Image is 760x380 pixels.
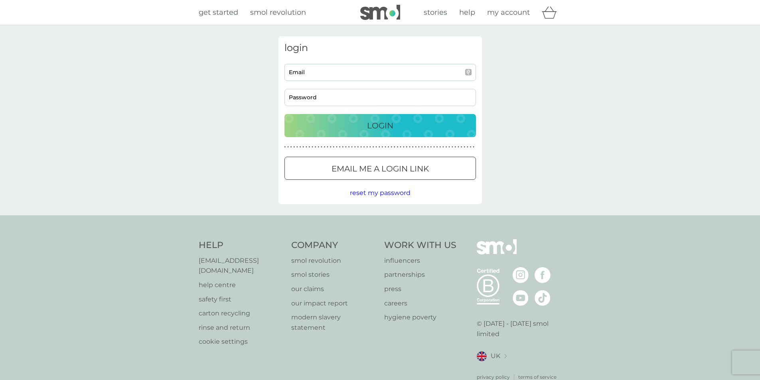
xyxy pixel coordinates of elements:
a: stories [424,7,447,18]
p: ● [302,145,304,149]
p: ● [388,145,389,149]
a: our impact report [291,298,376,309]
p: ● [473,145,474,149]
p: ● [446,145,447,149]
p: ● [284,145,286,149]
p: ● [455,145,456,149]
p: ● [330,145,332,149]
button: reset my password [350,188,411,198]
img: select a new location [504,354,507,358]
a: my account [487,7,530,18]
p: ● [439,145,441,149]
p: ● [470,145,472,149]
span: smol revolution [250,8,306,17]
p: ● [287,145,289,149]
p: ● [354,145,356,149]
p: ● [357,145,359,149]
p: ● [379,145,380,149]
p: ● [421,145,423,149]
p: ● [306,145,307,149]
a: get started [199,7,238,18]
p: ● [452,145,453,149]
img: smol [360,5,400,20]
p: ● [333,145,335,149]
button: Login [284,114,476,137]
img: visit the smol Tiktok page [535,290,551,306]
p: ● [360,145,362,149]
a: carton recycling [199,308,284,319]
a: safety first [199,294,284,305]
p: ● [315,145,316,149]
img: visit the smol Youtube page [513,290,529,306]
p: ● [424,145,426,149]
h4: Help [199,239,284,252]
p: © [DATE] - [DATE] smol limited [477,319,562,339]
p: ● [348,145,350,149]
p: ● [339,145,341,149]
p: ● [418,145,420,149]
span: my account [487,8,530,17]
a: smol revolution [250,7,306,18]
p: ● [458,145,459,149]
p: ● [436,145,438,149]
p: ● [412,145,414,149]
p: ● [409,145,411,149]
a: partnerships [384,270,456,280]
a: help centre [199,280,284,290]
p: ● [415,145,417,149]
p: ● [293,145,295,149]
a: our claims [291,284,376,294]
a: influencers [384,256,456,266]
span: help [459,8,475,17]
p: ● [464,145,465,149]
p: ● [400,145,401,149]
p: ● [391,145,392,149]
span: stories [424,8,447,17]
p: ● [363,145,365,149]
p: ● [336,145,338,149]
a: help [459,7,475,18]
img: UK flag [477,351,487,361]
p: ● [433,145,435,149]
a: smol stories [291,270,376,280]
h4: Work With Us [384,239,456,252]
p: careers [384,298,456,309]
p: ● [385,145,386,149]
p: rinse and return [199,323,284,333]
a: [EMAIL_ADDRESS][DOMAIN_NAME] [199,256,284,276]
span: UK [491,351,500,361]
p: ● [327,145,328,149]
a: modern slavery statement [291,312,376,333]
p: smol revolution [291,256,376,266]
p: ● [369,145,371,149]
button: Email me a login link [284,157,476,180]
img: visit the smol Instagram page [513,267,529,283]
p: ● [375,145,377,149]
p: Email me a login link [332,162,429,175]
p: ● [324,145,326,149]
p: ● [312,145,313,149]
div: basket [542,4,562,20]
p: ● [300,145,301,149]
p: ● [467,145,468,149]
p: ● [309,145,310,149]
p: ● [382,145,383,149]
a: cookie settings [199,337,284,347]
h3: login [284,42,476,54]
a: press [384,284,456,294]
p: ● [373,145,374,149]
a: hygiene poverty [384,312,456,323]
img: smol [477,239,517,266]
span: reset my password [350,189,411,197]
img: visit the smol Facebook page [535,267,551,283]
p: ● [318,145,319,149]
p: ● [290,145,292,149]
